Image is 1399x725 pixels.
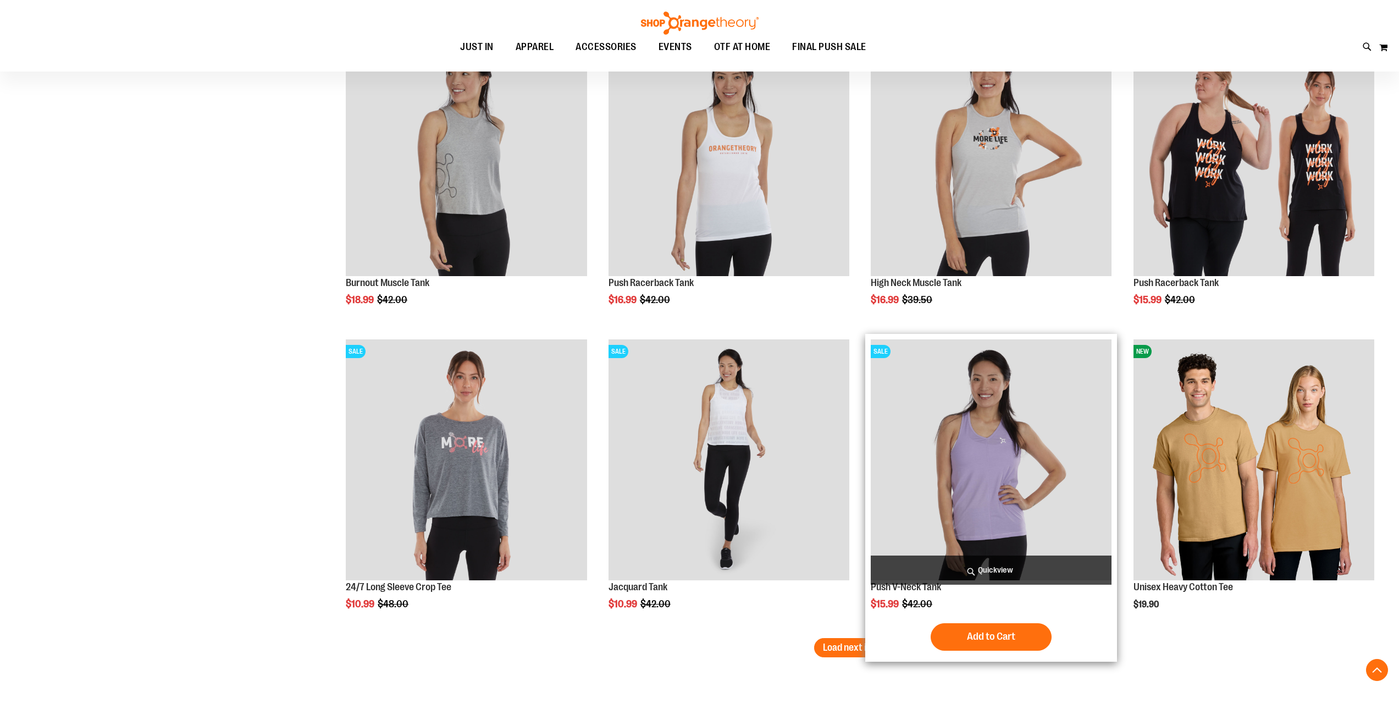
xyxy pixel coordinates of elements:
span: $18.99 [346,294,375,305]
span: EVENTS [659,35,692,59]
a: Product image for Push V-Neck TankSALE [871,339,1112,582]
span: $39.50 [902,294,934,305]
a: OTF AT HOME [703,35,782,60]
span: $10.99 [609,598,639,609]
a: Unisex Heavy Cotton TeeNEW [1133,339,1374,582]
div: product [603,29,855,333]
span: SALE [346,345,366,358]
a: APPAREL [505,35,565,59]
div: product [340,29,592,333]
a: Product image for Push Racerback TankSALE [609,35,849,277]
span: NEW [1133,345,1152,358]
span: Add to Cart [967,630,1015,642]
a: Front view of Jacquard TankSALE [609,339,849,582]
img: Product image for 24/7 Long Sleeve Crop Tee [346,339,587,580]
div: product [603,334,855,638]
a: FINAL PUSH SALE [781,35,877,60]
a: Product image for Burnout Muscle TankSALE [346,35,587,277]
a: Jacquard Tank [609,581,667,592]
button: Load next items [814,638,896,657]
span: $42.00 [640,598,672,609]
a: Burnout Muscle Tank [346,277,429,288]
span: $15.99 [871,598,900,609]
img: Product image for Push Racerback Tank [609,35,849,276]
span: $15.99 [1133,294,1163,305]
a: Quickview [871,556,1112,585]
img: Product image for Push V-Neck Tank [871,339,1112,580]
a: Push V-Neck Tank [871,581,941,592]
div: product [1128,29,1380,333]
a: Push Racerback Tank [609,277,694,288]
span: ACCESSORIES [576,35,637,59]
span: $48.00 [378,598,410,609]
span: $42.00 [640,294,672,305]
span: $16.99 [871,294,900,305]
button: Add to Cart [931,623,1052,651]
div: product [340,334,592,638]
span: Load next items [823,642,887,653]
span: $42.00 [377,294,409,305]
img: Unisex Heavy Cotton Tee [1133,339,1374,580]
div: product [865,334,1117,662]
div: product [865,29,1117,333]
img: Product image for Burnout Muscle Tank [346,35,587,276]
span: $10.99 [346,598,376,609]
a: EVENTS [648,35,703,60]
a: High Neck Muscle Tank [871,277,961,288]
span: $19.90 [1133,600,1160,609]
img: Product image for Push Racerback Tank [1133,35,1374,276]
a: Product image for 24/7 Long Sleeve Crop TeeSALE [346,339,587,582]
span: FINAL PUSH SALE [792,35,866,59]
button: Back To Top [1366,659,1388,681]
a: JUST IN [449,35,505,60]
span: SALE [609,345,628,358]
a: Product image for Push Racerback TankSALE [1133,35,1374,277]
a: Push Racerback Tank [1133,277,1219,288]
span: $42.00 [1165,294,1197,305]
span: JUST IN [460,35,494,59]
a: Product image for High Neck Muscle TankSALE [871,35,1112,277]
img: Product image for High Neck Muscle Tank [871,35,1112,276]
span: $16.99 [609,294,638,305]
span: OTF AT HOME [714,35,771,59]
span: APPAREL [516,35,554,59]
span: $42.00 [902,598,934,609]
span: SALE [871,345,891,358]
img: Shop Orangetheory [639,12,760,35]
a: ACCESSORIES [565,35,648,60]
div: product [1128,334,1380,638]
a: Unisex Heavy Cotton Tee [1133,581,1233,592]
a: 24/7 Long Sleeve Crop Tee [346,581,451,592]
img: Front view of Jacquard Tank [609,339,849,580]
